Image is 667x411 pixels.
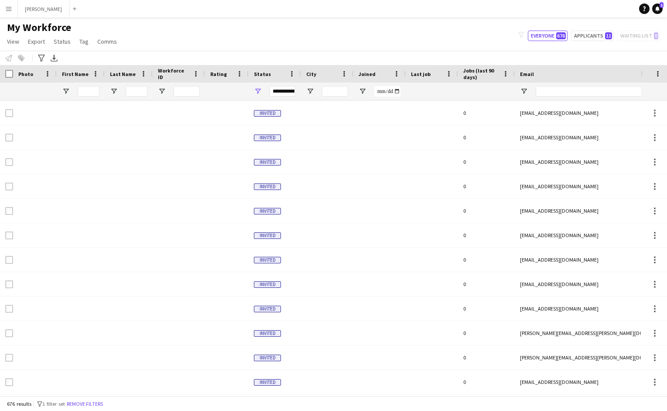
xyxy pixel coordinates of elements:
button: Applicants11 [571,31,614,41]
span: Photo [18,71,33,77]
span: Invited [254,232,281,239]
span: View [7,38,19,45]
div: 0 [458,101,515,125]
span: Invited [254,159,281,166]
button: Everyone676 [528,31,568,41]
button: Open Filter Menu [306,87,314,95]
span: Workforce ID [158,67,189,80]
span: 1 filter set [42,401,65,407]
input: Row Selection is disabled for this row (unchecked) [5,231,13,239]
span: Invited [254,183,281,190]
div: 0 [458,272,515,296]
input: Row Selection is disabled for this row (unchecked) [5,109,13,117]
a: Export [24,36,48,47]
span: First Name [62,71,89,77]
a: Tag [76,36,92,47]
span: Last job [411,71,431,77]
div: 0 [458,370,515,394]
input: Row Selection is disabled for this row (unchecked) [5,207,13,215]
span: Invited [254,135,281,141]
input: Row Selection is disabled for this row (unchecked) [5,329,13,337]
span: My Workforce [7,21,71,34]
button: [PERSON_NAME] [18,0,69,17]
div: 0 [458,125,515,149]
div: 0 [458,174,515,198]
input: Row Selection is disabled for this row (unchecked) [5,354,13,362]
a: 1 [652,3,663,14]
span: Invited [254,208,281,214]
input: City Filter Input [322,86,348,97]
span: Tag [79,38,89,45]
span: 676 [556,32,566,39]
input: Row Selection is disabled for this row (unchecked) [5,305,13,313]
input: Workforce ID Filter Input [174,86,200,97]
div: 0 [458,199,515,223]
input: Last Name Filter Input [126,86,147,97]
app-action-btn: Advanced filters [36,53,47,63]
div: 0 [458,345,515,370]
button: Open Filter Menu [62,87,70,95]
input: Joined Filter Input [374,86,400,97]
button: Open Filter Menu [158,87,166,95]
span: Invited [254,110,281,117]
input: Row Selection is disabled for this row (unchecked) [5,183,13,190]
span: Joined [359,71,376,77]
span: Export [28,38,45,45]
span: 1 [660,2,664,8]
div: 0 [458,321,515,345]
button: Remove filters [65,399,105,409]
input: Row Selection is disabled for this row (unchecked) [5,256,13,264]
span: Rating [210,71,227,77]
span: Status [254,71,271,77]
a: Comms [94,36,120,47]
span: Status [54,38,71,45]
span: Invited [254,355,281,361]
span: Invited [254,330,281,337]
span: Jobs (last 90 days) [463,67,499,80]
button: Open Filter Menu [254,87,262,95]
app-action-btn: Export XLSX [49,53,59,63]
button: Open Filter Menu [110,87,118,95]
div: 0 [458,223,515,247]
a: View [3,36,23,47]
a: Status [50,36,74,47]
button: Open Filter Menu [359,87,366,95]
span: Last Name [110,71,136,77]
span: Invited [254,306,281,312]
span: Comms [97,38,117,45]
button: Open Filter Menu [520,87,528,95]
div: 0 [458,248,515,272]
span: Invited [254,281,281,288]
span: Invited [254,257,281,263]
div: 0 [458,150,515,174]
span: Email [520,71,534,77]
span: Invited [254,379,281,386]
span: City [306,71,316,77]
div: 0 [458,297,515,321]
input: Row Selection is disabled for this row (unchecked) [5,280,13,288]
input: Row Selection is disabled for this row (unchecked) [5,158,13,166]
span: 11 [605,32,612,39]
input: Row Selection is disabled for this row (unchecked) [5,134,13,142]
input: First Name Filter Input [78,86,99,97]
input: Row Selection is disabled for this row (unchecked) [5,378,13,386]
